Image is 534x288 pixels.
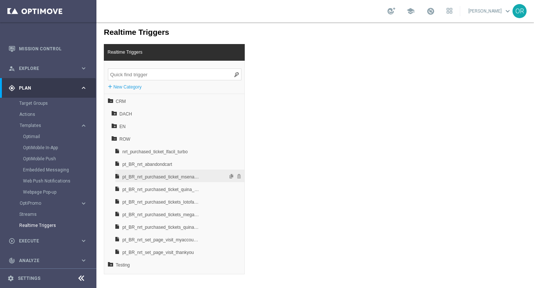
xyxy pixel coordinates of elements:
div: Mission Control [9,39,87,58]
div: OptiMobile Push [23,153,96,164]
span: pt_BR_nrt_set_page_visit_thankyou [26,224,103,237]
button: Mission Control [8,46,88,52]
div: Web Push Notifications [23,175,96,187]
a: Target Groups [19,100,77,106]
button: OptiPromo keyboard_arrow_right [19,200,88,206]
span: pt_BR_nrt_purchased_ticket_msena_turbo [26,148,103,161]
button: play_circle_outline Execute keyboard_arrow_right [8,238,88,244]
span: Delete [139,151,146,156]
span: keyboard_arrow_down [504,7,512,15]
div: Realtime Triggers [19,220,96,231]
div: Plan [9,85,80,91]
a: OptiMobile In-App [23,145,77,151]
div: pt_BR_nrt_abandondcart [26,144,103,150]
span: school [406,7,415,15]
a: Settings [18,276,40,281]
span: pt_BR_nrt_set_page_visit_myaccount_mobile [26,211,103,224]
span: DACH [23,86,103,98]
span: Plan [19,86,80,90]
i: keyboard_arrow_right [80,122,87,129]
div: OR [512,4,527,18]
i: keyboard_arrow_right [80,84,87,91]
label: + [11,61,16,68]
div: Templates [19,120,96,198]
span: pt_BR_nrt_abandondcart [26,136,103,148]
a: Webpage Pop-up [23,189,77,195]
button: gps_fixed Plan keyboard_arrow_right [8,85,88,91]
div: Explore [9,65,80,72]
div: Execute [9,238,80,244]
div: pt_BR_nrt_purchased_tickets_megasena_low [26,195,103,200]
a: [PERSON_NAME]keyboard_arrow_down [468,6,512,17]
a: OptiMobile Push [23,156,77,162]
i: settings [7,275,14,282]
span: CRM [19,73,101,86]
div: pt_BR_nrt_purchased_tickets_quina_low [26,207,103,212]
i: gps_fixed [9,85,15,91]
a: Optimail [23,134,77,140]
span: pt_BR_nrt_purchased_tickets_megasena_low [26,186,103,199]
span: Realtime Triggers [7,24,50,36]
span: Analyze [19,258,80,263]
i: keyboard_arrow_right [80,237,87,244]
div: OptiPromo [20,201,80,205]
div: Embedded Messaging [23,164,96,175]
i: track_changes [9,257,15,264]
span: Duplicate trigger [131,151,139,156]
i: keyboard_arrow_right [80,200,87,207]
label: New Category [17,61,45,68]
span: Testing [19,237,101,249]
div: OptiPromo [19,198,96,209]
div: pt_BR_nrt_purchased_ticket_msena_turbo [26,157,103,162]
button: track_changes Analyze keyboard_arrow_right [8,258,88,264]
input: Quick find trigger [11,46,145,58]
div: Analyze [9,257,80,264]
div: OptiMobile In-App [23,142,96,153]
div: Webpage Pop-up [23,187,96,198]
span: pt_BR_nrt_purchased_tickets_lotofacil_low [26,174,103,186]
span: ROW [23,111,103,123]
a: Actions [19,111,77,117]
button: Templates keyboard_arrow_right [19,123,88,128]
i: keyboard_arrow_right [80,65,87,72]
div: nrt_purchased_ticket_lfacil_turbo [26,132,103,137]
span: nrt_purchased_ticket_lfacil_turbo [26,123,103,136]
a: Streams [19,211,77,217]
span: Explore [19,66,80,71]
div: pt_BR_nrt_purchased_ticket_quina_turbo [26,170,103,175]
span: pt_BR_nrt_purchased_tickets_quina_low [26,199,103,211]
div: Templates [20,123,80,128]
button: person_search Explore keyboard_arrow_right [8,66,88,71]
div: pt_BR_nrt_set_page_visit_myaccount_mobile [26,220,103,225]
span: pt_BR_nrt_purchased_ticket_quina_turbo [26,161,103,174]
div: Streams [19,209,96,220]
div: pt_BR_nrt_purchased_tickets_lotofacil_low [26,182,103,187]
div: Optimail [23,131,96,142]
a: Mission Control [19,39,87,58]
i: play_circle_outline [9,238,15,244]
div: Target Groups [19,98,96,109]
span: Execute [19,239,80,243]
span: OptiPromo [20,201,73,205]
div: pt_BR_nrt_set_page_visit_thankyou [26,232,103,238]
i: keyboard_arrow_right [80,257,87,264]
span: Templates [20,123,73,128]
span: EN [23,98,103,111]
i: person_search [9,65,15,72]
div: Actions [19,109,96,120]
a: Web Push Notifications [23,178,77,184]
a: Realtime Triggers [19,222,77,228]
a: Embedded Messaging [23,167,77,173]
